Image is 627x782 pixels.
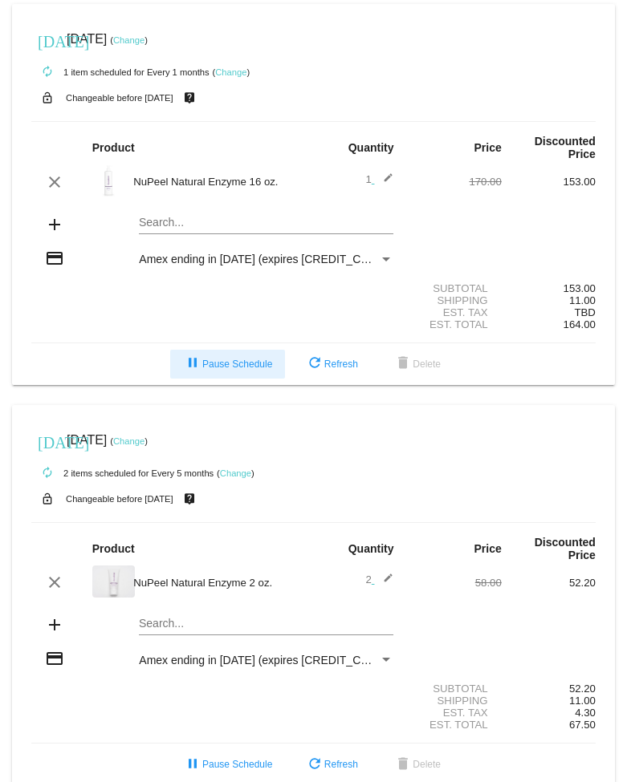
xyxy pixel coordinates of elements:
[125,577,313,589] div: NuPeel Natural Enzyme 2 oz.
[38,30,57,50] mat-icon: [DATE]
[139,253,425,265] span: Amex ending in [DATE] (expires [CREDIT_CARD_DATA])
[502,683,596,695] div: 52.20
[408,176,502,188] div: 170.00
[31,468,214,478] small: 2 items scheduled for Every 5 months
[45,615,64,634] mat-icon: add
[92,141,135,154] strong: Product
[183,759,272,770] span: Pause Schedule
[92,565,135,598] img: RenoPhotographer_%C2%A9MarcelloRostagni2018_HeadshotPhotographyReno_IMG_0584.jpg
[408,282,502,294] div: Subtotal
[139,618,393,630] input: Search...
[38,464,57,483] mat-icon: autorenew
[38,432,57,451] mat-icon: [DATE]
[110,35,148,45] small: ( )
[38,87,57,108] mat-icon: lock_open
[408,719,502,731] div: Est. Total
[569,294,596,306] span: 11.00
[408,294,502,306] div: Shipping
[45,172,64,192] mat-icon: clear
[535,536,596,561] strong: Discounted Price
[348,141,394,154] strong: Quantity
[502,577,596,589] div: 52.20
[110,436,148,446] small: ( )
[365,573,393,585] span: 2
[408,695,502,707] div: Shipping
[217,468,254,478] small: ( )
[575,707,596,719] span: 4.30
[381,350,454,379] button: Delete
[92,542,135,555] strong: Product
[408,577,502,589] div: 58.00
[305,359,358,370] span: Refresh
[183,355,202,374] mat-icon: pause
[113,436,145,446] a: Change
[348,542,394,555] strong: Quantity
[374,172,393,192] mat-icon: edit
[139,217,393,229] input: Search...
[38,63,57,82] mat-icon: autorenew
[305,759,358,770] span: Refresh
[365,173,393,185] span: 1
[305,756,324,775] mat-icon: refresh
[569,719,596,731] span: 67.50
[575,306,596,318] span: TBD
[139,253,393,265] mat-select: Payment Method
[66,93,173,103] small: Changeable before [DATE]
[292,350,371,379] button: Refresh
[31,67,210,77] small: 1 item scheduled for Every 1 months
[92,164,124,197] img: 16-oz-Nupeel.jpg
[569,695,596,707] span: 11.00
[38,488,57,509] mat-icon: lock_open
[393,759,441,770] span: Delete
[474,542,502,555] strong: Price
[45,649,64,668] mat-icon: credit_card
[474,141,502,154] strong: Price
[502,282,596,294] div: 153.00
[381,750,454,779] button: Delete
[220,468,251,478] a: Change
[45,215,64,234] mat-icon: add
[180,87,199,108] mat-icon: live_help
[139,654,393,667] mat-select: Payment Method
[374,573,393,592] mat-icon: edit
[139,654,425,667] span: Amex ending in [DATE] (expires [CREDIT_CARD_DATA])
[125,176,313,188] div: NuPeel Natural Enzyme 16 oz.
[183,359,272,370] span: Pause Schedule
[45,249,64,268] mat-icon: credit_card
[502,176,596,188] div: 153.00
[393,359,441,370] span: Delete
[170,750,285,779] button: Pause Schedule
[393,756,413,775] mat-icon: delete
[408,306,502,318] div: Est. Tax
[408,707,502,719] div: Est. Tax
[292,750,371,779] button: Refresh
[535,135,596,160] strong: Discounted Price
[66,494,173,504] small: Changeable before [DATE]
[408,318,502,330] div: Est. Total
[170,350,285,379] button: Pause Schedule
[215,67,246,77] a: Change
[213,67,250,77] small: ( )
[45,573,64,592] mat-icon: clear
[183,756,202,775] mat-icon: pause
[408,683,502,695] div: Subtotal
[564,318,596,330] span: 164.00
[113,35,145,45] a: Change
[180,488,199,509] mat-icon: live_help
[305,355,324,374] mat-icon: refresh
[393,355,413,374] mat-icon: delete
